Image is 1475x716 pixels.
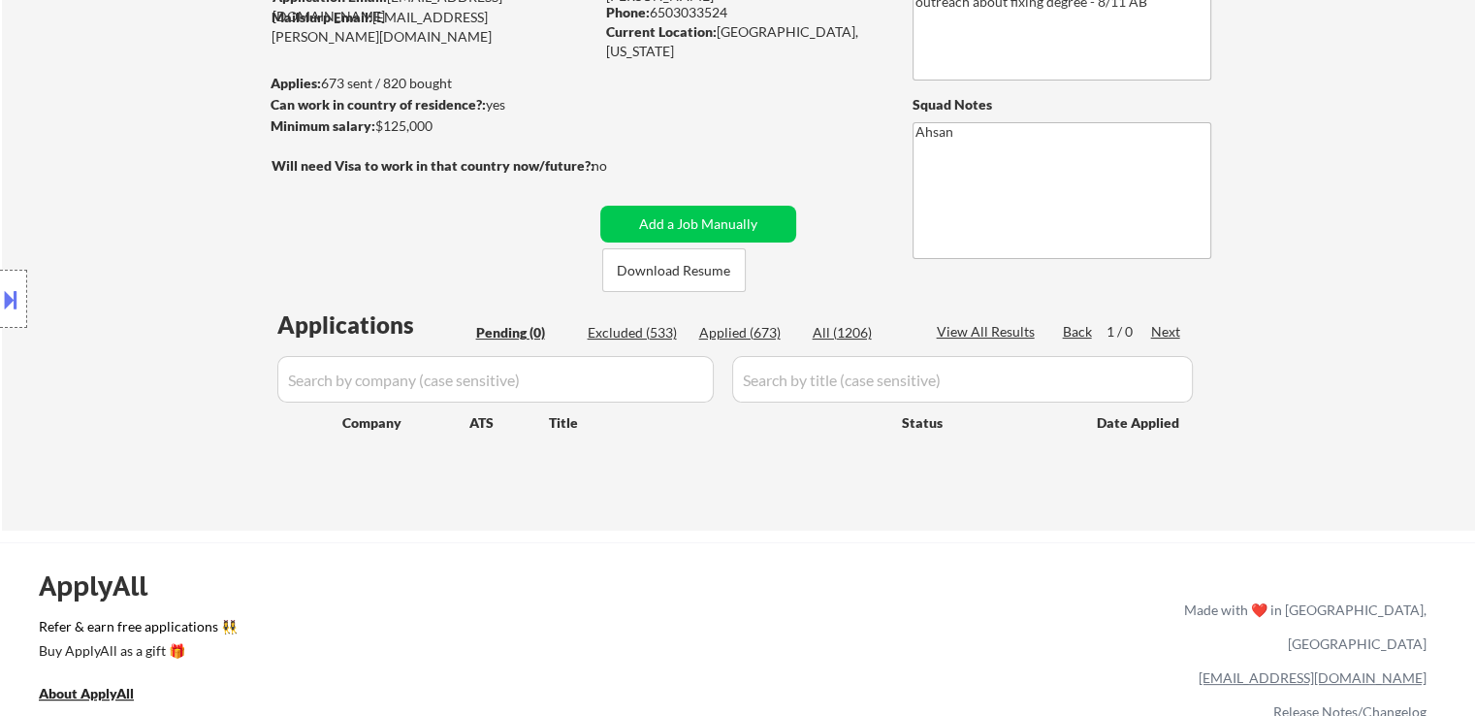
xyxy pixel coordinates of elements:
[271,95,588,114] div: yes
[277,313,469,337] div: Applications
[606,23,717,40] strong: Current Location:
[600,206,796,243] button: Add a Job Manually
[1063,322,1094,342] div: Back
[913,95,1211,114] div: Squad Notes
[271,96,486,113] strong: Can work in country of residence?:
[271,74,593,93] div: 673 sent / 820 bought
[476,323,573,342] div: Pending (0)
[606,4,650,20] strong: Phone:
[39,685,134,701] u: About ApplyAll
[272,157,594,174] strong: Will need Visa to work in that country now/future?:
[592,156,647,176] div: no
[271,75,321,91] strong: Applies:
[549,413,883,433] div: Title
[1176,593,1427,661] div: Made with ❤️ in [GEOGRAPHIC_DATA], [GEOGRAPHIC_DATA]
[39,570,170,602] div: ApplyAll
[588,323,685,342] div: Excluded (533)
[39,620,779,640] a: Refer & earn free applications 👯‍♀️
[342,413,469,433] div: Company
[1151,322,1182,342] div: Next
[813,323,910,342] div: All (1206)
[469,413,549,433] div: ATS
[39,683,161,707] a: About ApplyAll
[272,9,372,25] strong: Mailslurp Email:
[39,640,233,665] a: Buy ApplyAll as a gift 🎁
[606,22,881,60] div: [GEOGRAPHIC_DATA], [US_STATE]
[272,8,593,46] div: [EMAIL_ADDRESS][PERSON_NAME][DOMAIN_NAME]
[1106,322,1151,342] div: 1 / 0
[1097,413,1182,433] div: Date Applied
[277,356,714,403] input: Search by company (case sensitive)
[39,644,233,658] div: Buy ApplyAll as a gift 🎁
[271,117,375,134] strong: Minimum salary:
[937,322,1041,342] div: View All Results
[1199,669,1427,686] a: [EMAIL_ADDRESS][DOMAIN_NAME]
[602,248,746,292] button: Download Resume
[902,405,1069,439] div: Status
[699,323,796,342] div: Applied (673)
[606,3,881,22] div: 6503033524
[271,116,593,136] div: $125,000
[732,356,1193,403] input: Search by title (case sensitive)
